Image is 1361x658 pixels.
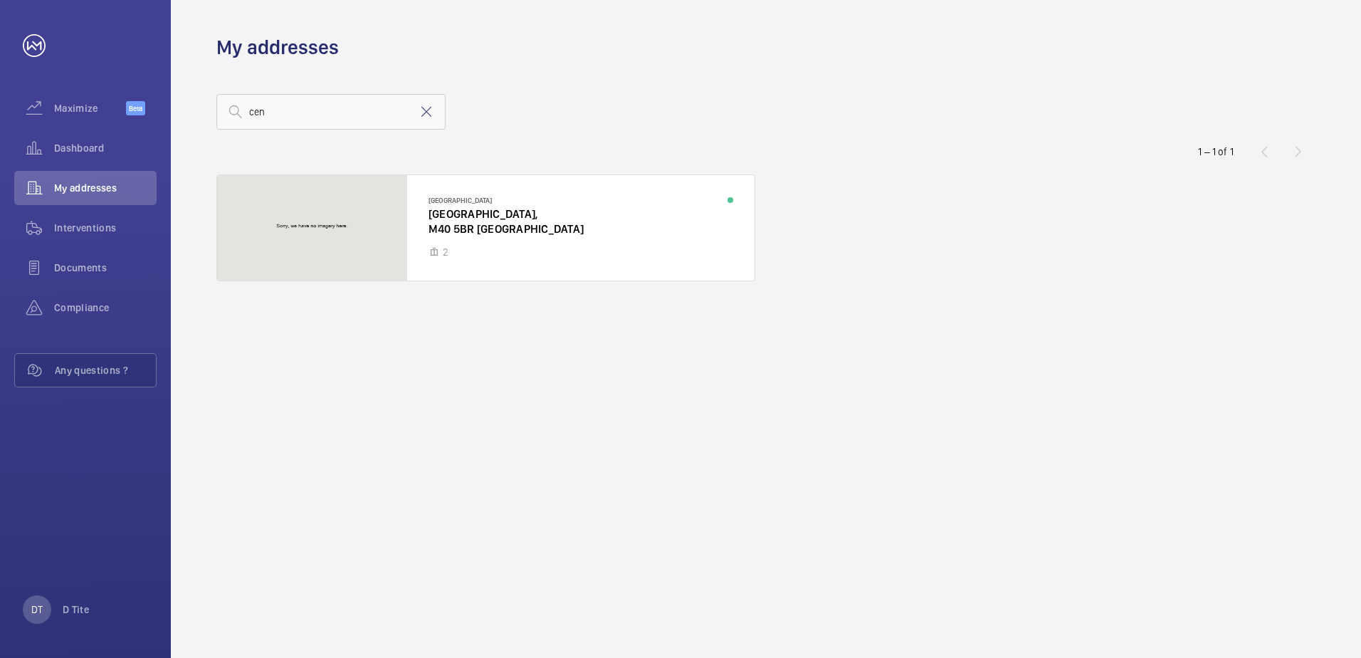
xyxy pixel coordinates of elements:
span: Dashboard [54,141,157,155]
span: Any questions ? [55,363,156,377]
span: Beta [126,101,145,115]
div: 1 – 1 of 1 [1198,145,1234,159]
span: Interventions [54,221,157,235]
p: D Tite [63,602,89,617]
p: DT [31,602,43,617]
h1: My addresses [216,34,339,61]
span: Documents [54,261,157,275]
span: My addresses [54,181,157,195]
span: Maximize [54,101,126,115]
input: Search by address [216,94,446,130]
span: Compliance [54,301,157,315]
